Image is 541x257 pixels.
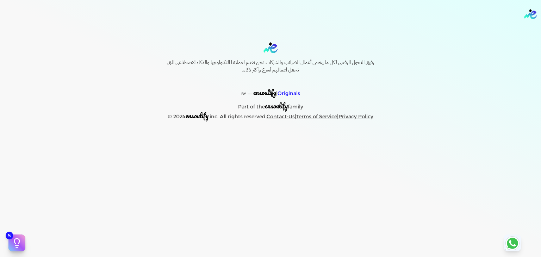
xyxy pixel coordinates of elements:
button: 5 [8,234,25,251]
span: ensoulify [186,110,209,121]
img: logo [263,42,278,53]
a: Contact-Us [267,113,295,120]
a: Privacy Policy [338,113,373,120]
span: 5 [6,232,13,239]
p: | [152,80,389,99]
span: ensoulify [253,87,276,98]
p: Part of the family [152,99,389,112]
span: BY [241,92,246,96]
p: © 2024 ,inc. All rights reserved. | | [152,111,389,121]
span: ensoulify [265,100,288,111]
a: Terms of Service [296,113,337,120]
a: ensoulify [265,104,288,110]
span: Originals [278,90,300,96]
sup: __ [248,90,252,94]
h6: رفيق التحول الرقمي لكل ما يخص أعمال الضرائب والشركات نحن نقدم لعملائنا التكنولوجيا والذكاء الاصطن... [152,59,389,74]
img: logo [524,9,537,19]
